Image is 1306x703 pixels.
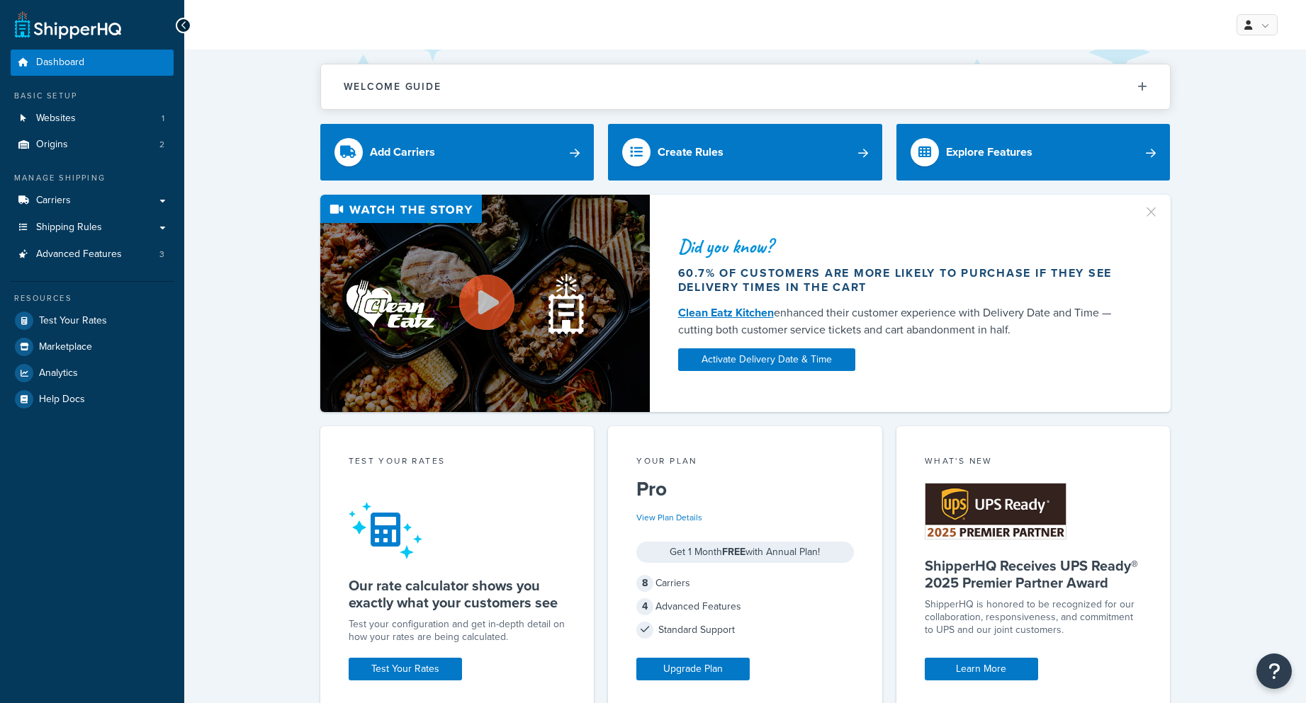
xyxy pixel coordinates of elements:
a: Add Carriers [320,124,595,181]
button: Welcome Guide [321,64,1170,109]
h5: Our rate calculator shows you exactly what your customers see [349,577,566,611]
div: Explore Features [946,142,1032,162]
a: Shipping Rules [11,215,174,241]
a: Origins2 [11,132,174,158]
span: Help Docs [39,394,85,406]
h5: ShipperHQ Receives UPS Ready® 2025 Premier Partner Award [925,557,1142,591]
span: Marketplace [39,341,92,353]
li: Advanced Features [11,241,174,268]
div: Test your configuration and get in-depth detail on how your rates are being calculated. [349,618,566,644]
div: Add Carriers [370,142,435,162]
div: Basic Setup [11,90,174,102]
a: Help Docs [11,387,174,412]
a: Websites1 [11,105,174,132]
a: Explore Features [896,124,1171,181]
button: Open Resource Center [1256,653,1292,689]
span: Shipping Rules [36,222,102,234]
span: Carriers [36,195,71,207]
a: Dashboard [11,50,174,76]
span: Websites [36,113,76,125]
div: Create Rules [658,142,724,162]
a: Test Your Rates [11,308,174,333]
strong: FREE [722,544,745,559]
a: Learn More [925,658,1038,680]
div: Resources [11,292,174,304]
div: enhanced their customer experience with Delivery Date and Time — cutting both customer service ti... [678,304,1126,338]
div: Advanced Features [636,597,854,617]
h2: Welcome Guide [344,81,441,92]
span: 4 [636,598,653,615]
div: Did you know? [678,236,1126,256]
a: Create Rules [608,124,882,181]
div: What's New [925,455,1142,471]
div: Manage Shipping [11,172,174,184]
div: Standard Support [636,620,854,640]
p: ShipperHQ is honored to be recognized for our collaboration, responsiveness, and commitment to UP... [925,598,1142,636]
a: Marketplace [11,334,174,360]
a: Carriers [11,188,174,214]
li: Origins [11,132,174,158]
h5: Pro [636,478,854,501]
div: Test your rates [349,455,566,471]
span: Analytics [39,367,78,379]
div: Your Plan [636,455,854,471]
span: Dashboard [36,57,84,69]
div: 60.7% of customers are more likely to purchase if they see delivery times in the cart [678,266,1126,295]
li: Websites [11,105,174,132]
a: Clean Eatz Kitchen [678,304,774,321]
img: Video thumbnail [320,195,650,412]
span: 2 [159,139,164,151]
div: Get 1 Month with Annual Plan! [636,542,854,563]
a: Analytics [11,360,174,386]
div: Carriers [636,573,854,593]
span: 3 [159,248,164,261]
a: Activate Delivery Date & Time [678,348,855,371]
span: 1 [162,113,164,125]
a: Upgrade Plan [636,658,750,680]
span: Test Your Rates [39,315,107,327]
span: Origins [36,139,68,151]
a: Test Your Rates [349,658,462,680]
a: View Plan Details [636,511,702,524]
span: Advanced Features [36,248,122,261]
a: Advanced Features3 [11,241,174,268]
span: 8 [636,575,653,592]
